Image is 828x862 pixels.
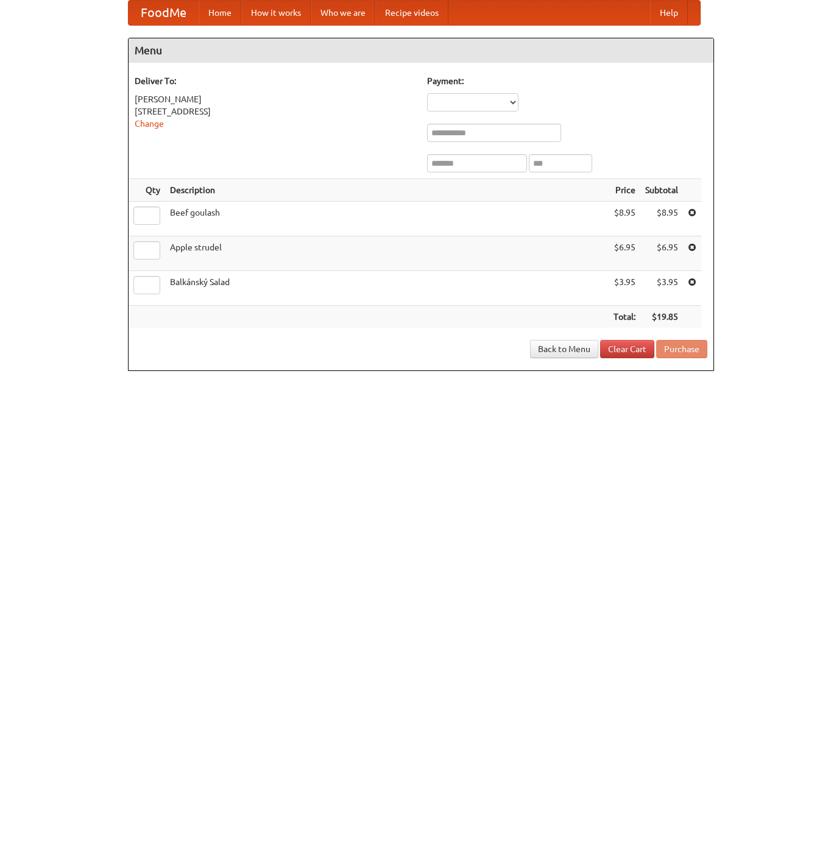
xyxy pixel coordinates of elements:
[135,93,415,105] div: [PERSON_NAME]
[129,1,199,25] a: FoodMe
[165,271,609,306] td: Balkánský Salad
[609,271,640,306] td: $3.95
[640,202,683,236] td: $8.95
[600,340,654,358] a: Clear Cart
[135,119,164,129] a: Change
[640,271,683,306] td: $3.95
[640,306,683,328] th: $19.85
[311,1,375,25] a: Who we are
[427,75,707,87] h5: Payment:
[241,1,311,25] a: How it works
[199,1,241,25] a: Home
[135,75,415,87] h5: Deliver To:
[609,306,640,328] th: Total:
[165,179,609,202] th: Description
[375,1,448,25] a: Recipe videos
[609,236,640,271] td: $6.95
[165,236,609,271] td: Apple strudel
[640,236,683,271] td: $6.95
[530,340,598,358] a: Back to Menu
[129,38,713,63] h4: Menu
[656,340,707,358] button: Purchase
[609,179,640,202] th: Price
[650,1,688,25] a: Help
[135,105,415,118] div: [STREET_ADDRESS]
[165,202,609,236] td: Beef goulash
[129,179,165,202] th: Qty
[640,179,683,202] th: Subtotal
[609,202,640,236] td: $8.95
